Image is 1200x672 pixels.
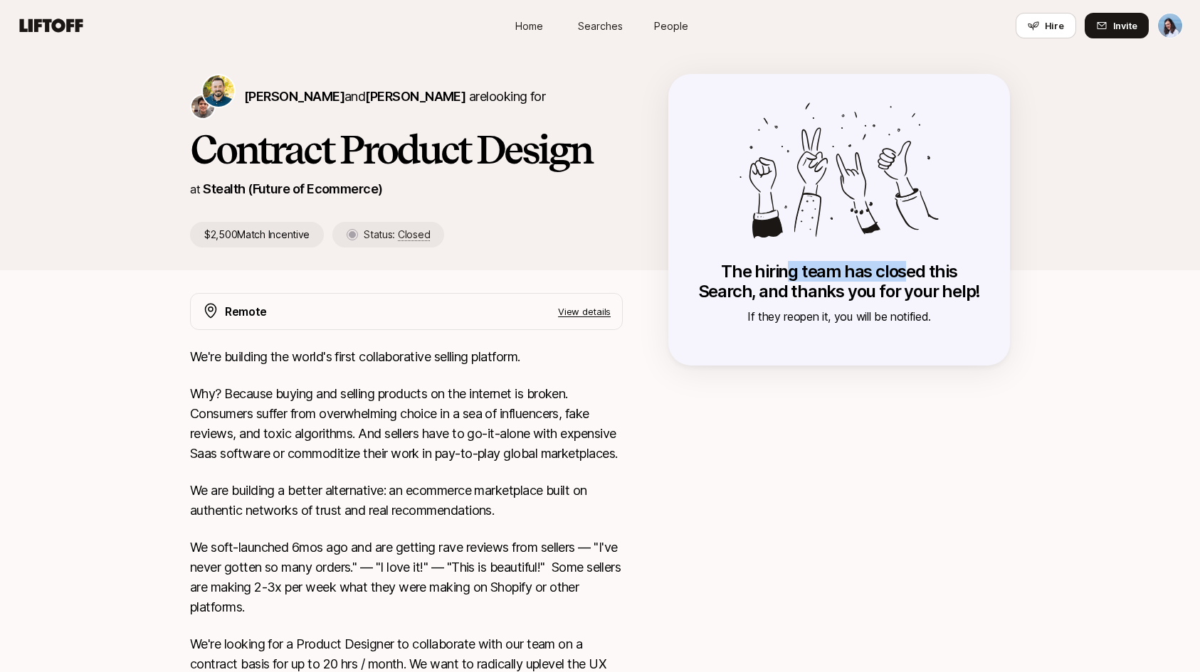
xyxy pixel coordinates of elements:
span: People [654,18,688,33]
span: [PERSON_NAME] [244,89,344,104]
p: If they reopen it, you will be notified. [697,307,981,326]
p: at [190,180,200,198]
img: James Kylstra [191,95,214,118]
span: Hire [1045,18,1064,33]
p: We soft-launched 6mos ago and are getting rave reviews from sellers — "I've never gotten so many ... [190,538,623,617]
p: Status: [364,226,430,243]
p: The hiring team has closed this Search, and thanks you for your help! [697,262,981,302]
p: We're building the world's first collaborative selling platform. [190,347,623,367]
button: Hire [1016,13,1076,38]
a: Home [493,13,564,39]
span: Closed [398,228,430,241]
span: [PERSON_NAME] [365,89,465,104]
span: Home [515,18,543,33]
span: Searches [578,18,623,33]
span: Invite [1113,18,1137,33]
button: Invite [1085,13,1149,38]
p: Stealth (Future of Ecommerce) [203,179,382,199]
a: Searches [564,13,636,39]
p: Remote [225,302,267,321]
p: View details [558,304,611,319]
a: People [636,13,707,39]
p: are looking for [244,87,545,107]
p: Why? Because buying and selling products on the internet is broken. Consumers suffer from overwhe... [190,384,623,464]
h1: Contract Product Design [190,128,623,171]
p: We are building a better alternative: an ecommerce marketplace built on authentic networks of tru... [190,481,623,521]
p: $2,500 Match Incentive [190,222,324,247]
img: Chris Mueller [203,75,234,107]
img: Dan Tase [1158,14,1182,38]
span: and [344,89,465,104]
button: Dan Tase [1157,13,1183,38]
